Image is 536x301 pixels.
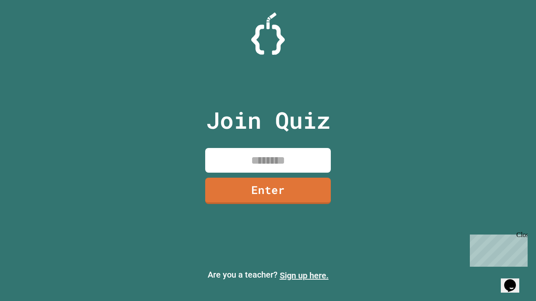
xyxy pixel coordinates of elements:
p: Are you a teacher? [7,268,529,282]
p: Join Quiz [206,103,330,138]
img: Logo.svg [251,13,285,55]
iframe: chat widget [501,268,528,293]
div: Chat with us now!Close [3,3,58,53]
a: Sign up here. [280,270,329,281]
a: Enter [205,178,331,204]
iframe: chat widget [466,231,528,267]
